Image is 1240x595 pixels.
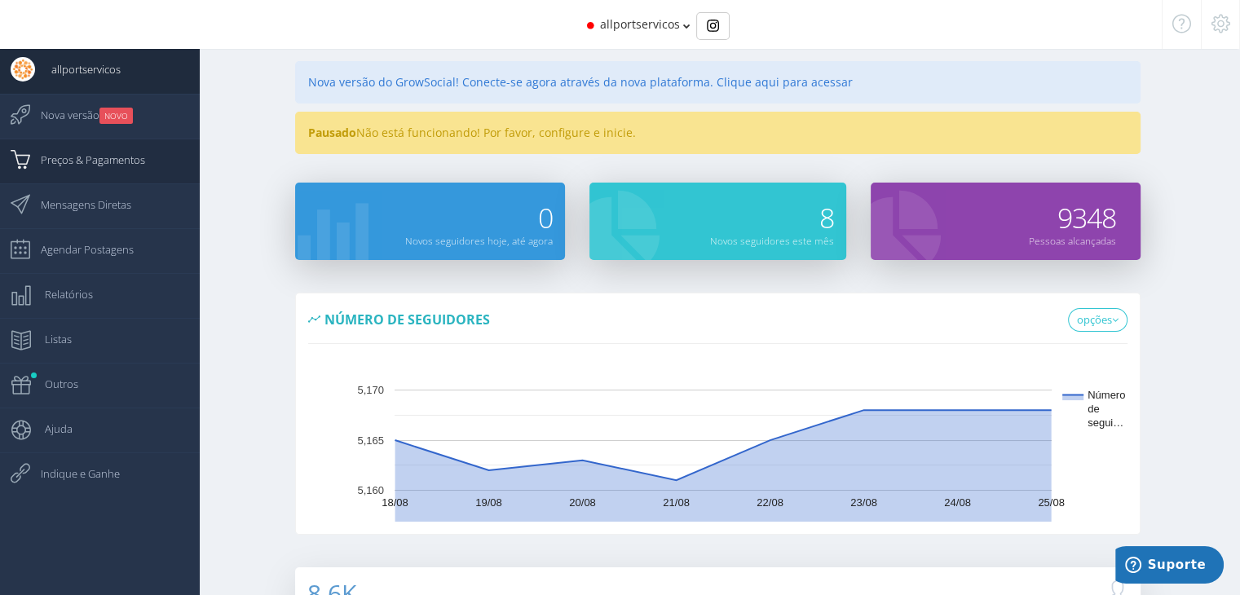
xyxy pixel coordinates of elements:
span: allportservicos [35,49,121,90]
div: Nova versão do GrowSocial! Conecte-se agora através da nova plataforma. Clique aqui para acessar [295,61,1141,104]
small: NOVO [99,108,133,124]
span: Indique e Ganhe [24,453,120,494]
text: 23/08 [850,497,877,509]
svg: A chart. [308,359,1138,522]
span: Relatórios [29,274,93,315]
small: Novos seguidores hoje, até agora [405,234,553,247]
text: segui… [1088,417,1123,430]
text: 19/08 [475,497,502,509]
text: 18/08 [382,497,408,509]
span: Preços & Pagamentos [24,139,145,180]
img: User Image [11,57,35,82]
span: Mensagens Diretas [24,184,131,225]
span: Número de seguidores [324,311,490,328]
span: Nova versão [24,95,133,135]
small: Novos seguidores este mês [710,234,834,247]
text: 24/08 [944,497,971,509]
text: Número [1088,390,1125,402]
span: 9348 [1057,199,1116,236]
span: Listas [29,319,72,359]
small: Pessoas alcançadas [1029,234,1116,247]
div: Não está funcionando! Por favor, configure e inicie. [295,112,1141,154]
text: 5,170 [357,385,384,397]
text: 22/08 [757,497,783,509]
div: Basic example [696,12,730,40]
span: Agendar Postagens [24,229,134,270]
iframe: Abre um widget para que você possa encontrar mais informações [1115,546,1224,587]
text: 5,165 [357,434,384,447]
text: 25/08 [1038,497,1065,509]
span: 8 [819,199,834,236]
strong: Pausado [308,125,356,140]
span: Outros [29,364,78,404]
span: 0 [538,199,553,236]
span: Ajuda [29,408,73,449]
img: Instagram_simple_icon.svg [707,20,719,32]
text: 20/08 [569,497,596,509]
a: opções [1068,308,1127,333]
span: allportservicos [600,16,680,32]
text: 21/08 [663,497,690,509]
text: 5,160 [357,485,384,497]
